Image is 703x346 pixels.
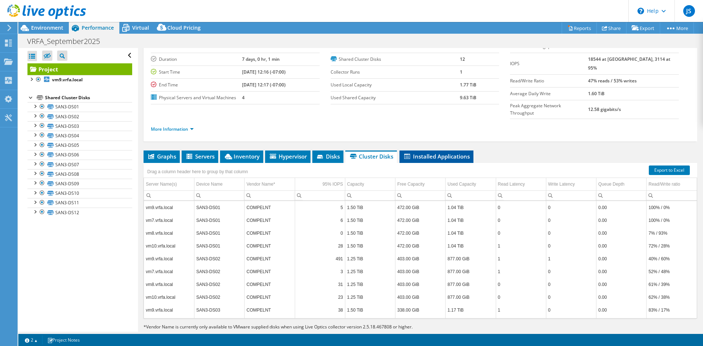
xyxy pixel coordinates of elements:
[194,214,245,227] td: Column Device Name, Value SAN3-DS01
[546,190,596,200] td: Column Write Latency, Filter cell
[562,22,597,34] a: Reports
[144,214,194,227] td: Column Server Name(s), Value vm7.vrfa.local
[151,126,194,132] a: More Information
[27,121,132,131] a: SAN3-DS03
[647,291,697,304] td: Column Read/Write ratio, Value 62% / 38%
[27,112,132,121] a: SAN3-DS02
[496,190,546,200] td: Column Read Latency, Filter cell
[395,316,446,329] td: Column Free Capacity, Value 338.00 GiB
[446,291,496,304] td: Column Used Capacity, Value 877.00 GiB
[460,69,462,75] b: 1
[194,265,245,278] td: Column Device Name, Value SAN3-DS02
[460,43,462,49] b: 8
[345,304,395,316] td: Column Capacity, Value 1.50 TiB
[24,37,111,45] h1: VRFA_September2025
[546,201,596,214] td: Column Write Latency, Value 0
[446,190,496,200] td: Column Used Capacity, Filter cell
[167,24,201,31] span: Cloud Pricing
[345,252,395,265] td: Column Capacity, Value 1.25 TiB
[194,227,245,239] td: Column Device Name, Value SAN3-DS01
[496,278,546,291] td: Column Read Latency, Value 0
[647,214,697,227] td: Column Read/Write ratio, Value 100% / 0%
[588,43,614,49] b: 739.50 MB/s
[144,201,194,214] td: Column Server Name(s), Value vm9.vrfa.local
[446,304,496,316] td: Column Used Capacity, Value 1.17 TiB
[295,201,345,214] td: Column 95% IOPS, Value 5
[144,178,194,191] td: Server Name(s) Column
[345,278,395,291] td: Column Capacity, Value 1.25 TiB
[194,278,245,291] td: Column Device Name, Value SAN3-DS02
[496,239,546,252] td: Column Read Latency, Value 1
[242,69,286,75] b: [DATE] 12:16 (-07:00)
[395,201,446,214] td: Column Free Capacity, Value 472.00 GiB
[460,94,476,101] b: 9.63 TiB
[349,153,393,160] span: Cluster Disks
[144,278,194,291] td: Column Server Name(s), Value vm8.vrfa.local
[596,239,647,252] td: Column Queue Depth, Value 0.00
[345,201,395,214] td: Column Capacity, Value 1.50 TiB
[144,265,194,278] td: Column Server Name(s), Value vm7.vrfa.local
[496,316,546,329] td: Column Read Latency, Value 1
[246,180,275,189] div: Vendor Name*
[331,56,460,63] label: Shared Cluster Disks
[460,56,465,62] b: 12
[649,165,690,175] a: Export to Excel
[295,227,345,239] td: Column 95% IOPS, Value 0
[345,227,395,239] td: Column Capacity, Value 1.50 TiB
[403,153,470,160] span: Installed Applications
[295,316,345,329] td: Column 95% IOPS, Value 29
[27,75,132,85] a: vm9.vrfa.local
[242,82,286,88] b: [DATE] 12:17 (-07:00)
[546,278,596,291] td: Column Write Latency, Value 0
[345,239,395,252] td: Column Capacity, Value 1.50 TiB
[151,94,242,101] label: Physical Servers and Virtual Machines
[395,278,446,291] td: Column Free Capacity, Value 403.00 GiB
[245,304,295,316] td: Column Vendor Name*, Value COMPELNT
[395,291,446,304] td: Column Free Capacity, Value 403.00 GiB
[144,163,697,319] div: Data grid
[647,227,697,239] td: Column Read/Write ratio, Value 7% / 93%
[395,265,446,278] td: Column Free Capacity, Value 403.00 GiB
[510,60,588,67] label: IOPS
[496,291,546,304] td: Column Read Latency, Value 0
[45,93,132,102] div: Shared Cluster Disks
[144,190,194,200] td: Column Server Name(s), Filter cell
[20,335,42,345] a: 2
[331,94,460,101] label: Used Shared Capacity
[27,169,132,179] a: SAN3-DS08
[31,24,63,31] span: Environment
[546,252,596,265] td: Column Write Latency, Value 1
[446,178,496,191] td: Used Capacity Column
[647,304,697,316] td: Column Read/Write ratio, Value 83% / 17%
[395,304,446,316] td: Column Free Capacity, Value 338.00 GiB
[683,5,695,17] span: JS
[596,304,647,316] td: Column Queue Depth, Value 0.00
[245,316,295,329] td: Column Vendor Name*, Value COMPELNT
[185,153,215,160] span: Servers
[596,291,647,304] td: Column Queue Depth, Value 0.00
[510,102,588,117] label: Peak Aggregate Network Throughput
[598,180,624,189] div: Queue Depth
[27,179,132,188] a: SAN3-DS09
[295,265,345,278] td: Column 95% IOPS, Value 3
[596,252,647,265] td: Column Queue Depth, Value 0.00
[245,201,295,214] td: Column Vendor Name*, Value COMPELNT
[242,94,245,101] b: 4
[446,316,496,329] td: Column Used Capacity, Value 1.17 TiB
[596,214,647,227] td: Column Queue Depth, Value 0.00
[194,291,245,304] td: Column Device Name, Value SAN3-DS02
[496,214,546,227] td: Column Read Latency, Value 0
[446,214,496,227] td: Column Used Capacity, Value 1.04 TiB
[151,68,242,76] label: Start Time
[395,239,446,252] td: Column Free Capacity, Value 472.00 GiB
[146,324,413,330] span: Vendor Name is currently only available to VMware supplied disks when using Live Optics collector...
[144,304,194,316] td: Column Server Name(s), Value vm9.vrfa.local
[323,180,343,189] div: 95% IOPS
[648,180,680,189] div: Read/Write ratio
[245,252,295,265] td: Column Vendor Name*, Value COMPELNT
[144,227,194,239] td: Column Server Name(s), Value vm8.vrfa.local
[194,201,245,214] td: Column Device Name, Value SAN3-DS01
[245,227,295,239] td: Column Vendor Name*, Value COMPELNT
[546,214,596,227] td: Column Write Latency, Value 0
[460,82,476,88] b: 1.77 TiB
